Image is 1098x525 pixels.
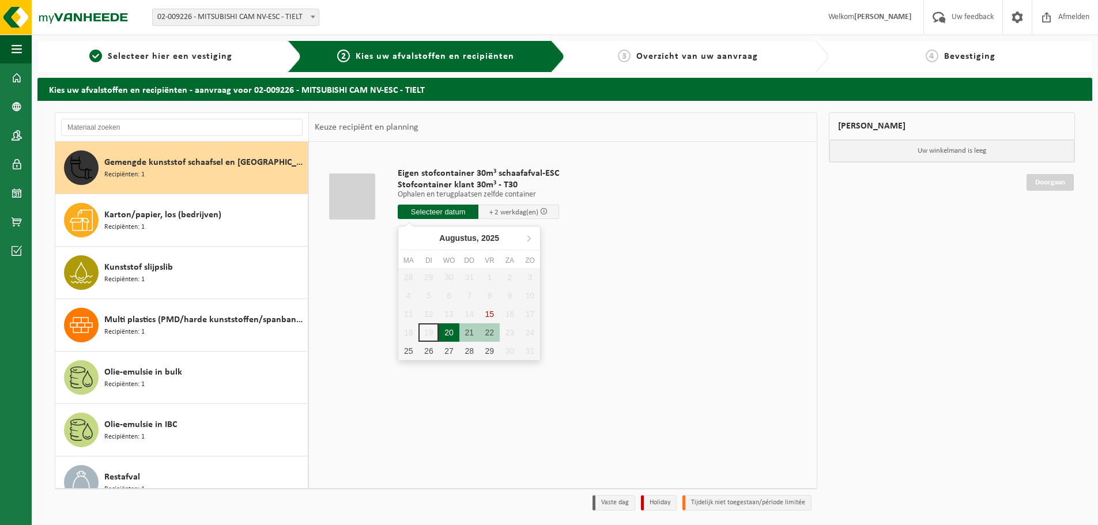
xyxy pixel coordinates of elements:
span: Restafval [104,470,140,484]
div: 20 [439,323,459,342]
div: 25 [398,342,418,360]
h2: Kies uw afvalstoffen en recipiënten - aanvraag voor 02-009226 - MITSUBISHI CAM NV-ESC - TIELT [37,78,1092,100]
span: Recipiënten: 1 [104,484,145,495]
span: 3 [618,50,631,62]
span: Stofcontainer klant 30m³ - T30 [398,179,559,191]
div: vr [480,255,500,266]
button: Gemengde kunststof schaafsel en [GEOGRAPHIC_DATA] Recipiënten: 1 [55,142,308,194]
strong: [PERSON_NAME] [854,13,912,21]
span: Bevestiging [944,52,995,61]
div: 29 [480,342,500,360]
div: do [459,255,480,266]
span: Karton/papier, los (bedrijven) [104,208,221,222]
span: Recipiënten: 1 [104,169,145,180]
span: Recipiënten: 1 [104,274,145,285]
div: di [418,255,439,266]
div: 22 [480,323,500,342]
div: Keuze recipiënt en planning [309,113,424,142]
div: [PERSON_NAME] [829,112,1076,140]
a: 1Selecteer hier een vestiging [43,50,278,63]
span: Eigen stofcontainer 30m³ schaafafval-ESC [398,168,559,179]
input: Materiaal zoeken [61,119,303,136]
span: Recipiënten: 1 [104,379,145,390]
div: 26 [418,342,439,360]
span: Olie-emulsie in IBC [104,418,177,432]
div: wo [439,255,459,266]
div: ma [398,255,418,266]
span: Recipiënten: 1 [104,327,145,338]
div: 21 [459,323,480,342]
button: Olie-emulsie in IBC Recipiënten: 1 [55,404,308,456]
span: Olie-emulsie in bulk [104,365,182,379]
li: Vaste dag [593,495,635,511]
span: 2 [337,50,350,62]
button: Kunststof slijpslib Recipiënten: 1 [55,247,308,299]
span: 02-009226 - MITSUBISHI CAM NV-ESC - TIELT [152,9,319,26]
button: Olie-emulsie in bulk Recipiënten: 1 [55,352,308,404]
span: 1 [89,50,102,62]
span: Multi plastics (PMD/harde kunststoffen/spanbanden/EPS/folie naturel/folie gemengd) [104,313,305,327]
li: Tijdelijk niet toegestaan/période limitée [682,495,812,511]
div: 28 [459,342,480,360]
div: za [500,255,520,266]
input: Selecteer datum [398,205,478,219]
button: Karton/papier, los (bedrijven) Recipiënten: 1 [55,194,308,247]
span: Recipiënten: 1 [104,432,145,443]
span: 02-009226 - MITSUBISHI CAM NV-ESC - TIELT [153,9,319,25]
li: Holiday [641,495,677,511]
button: Restafval Recipiënten: 1 [55,456,308,509]
span: Selecteer hier een vestiging [108,52,232,61]
span: Kunststof slijpslib [104,260,173,274]
span: Overzicht van uw aanvraag [636,52,758,61]
p: Uw winkelmand is leeg [829,140,1075,162]
div: zo [520,255,540,266]
a: Doorgaan [1027,174,1074,191]
p: Ophalen en terugplaatsen zelfde container [398,191,559,199]
span: Recipiënten: 1 [104,222,145,233]
span: + 2 werkdag(en) [489,209,538,216]
span: Gemengde kunststof schaafsel en [GEOGRAPHIC_DATA] [104,156,305,169]
i: 2025 [481,234,499,242]
div: 27 [439,342,459,360]
span: Kies uw afvalstoffen en recipiënten [356,52,514,61]
div: Augustus, [435,229,504,247]
span: 4 [926,50,938,62]
button: Multi plastics (PMD/harde kunststoffen/spanbanden/EPS/folie naturel/folie gemengd) Recipiënten: 1 [55,299,308,352]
